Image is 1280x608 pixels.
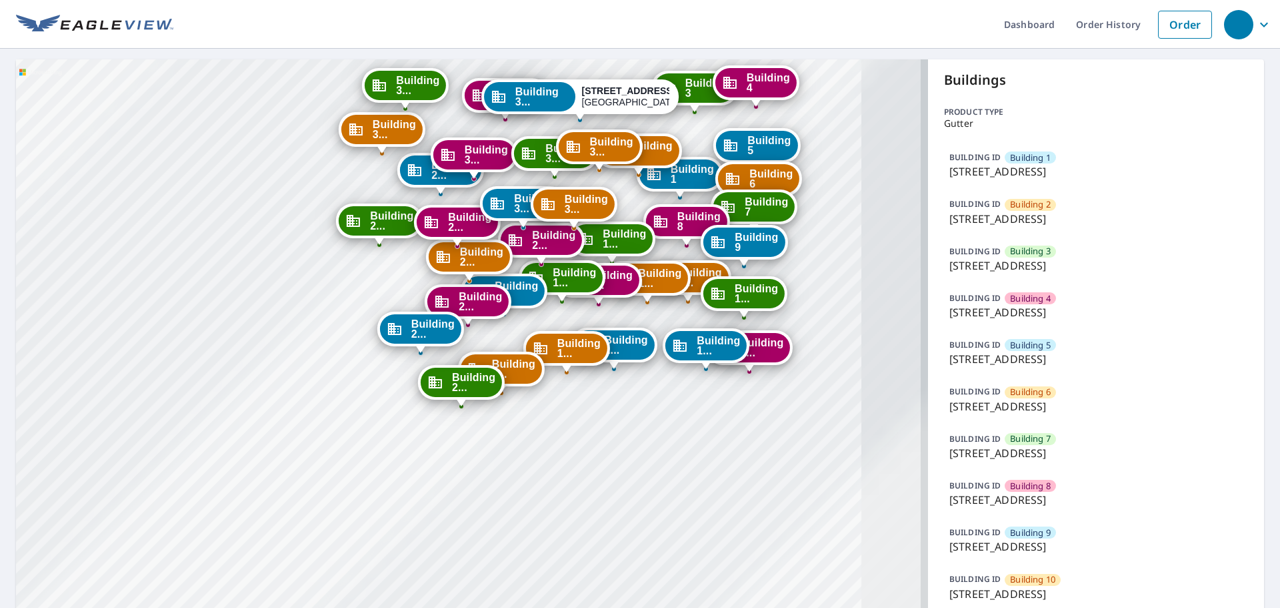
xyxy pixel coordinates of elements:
[711,190,797,231] div: Dropped pin, building Building 7, Commercial property, 7627 East 37th Street North Wichita, KS 67226
[531,187,617,228] div: Dropped pin, building Building 34, Commercial property, 7627 East 37th Street North Wichita, KS 6...
[749,169,793,189] span: Building 6
[643,204,730,246] div: Dropped pin, building Building 8, Commercial property, 7627 East 37th Street North Wichita, KS 67226
[481,79,679,121] div: Dropped pin, building Building 37, Commercial property, 7627 East 37th Street North Wichita, KS 6...
[532,230,575,250] span: Building 2...
[1010,198,1051,211] span: Building 2
[460,247,503,267] span: Building 2...
[556,129,643,171] div: Dropped pin, building Building 38, Commercial property, 7627 East 37th Street North Wichita, KS 6...
[701,225,787,266] div: Dropped pin, building Building 9, Commercial property, 7627 East 37th Street North Wichita, KS 67226
[569,222,655,263] div: Dropped pin, building Building 15, Commercial property, 7627 East 37th Street North Wichita, KS 6...
[949,304,1243,320] p: [STREET_ADDRESS]
[949,573,1001,585] p: BUILDING ID
[336,204,423,245] div: Dropped pin, building Building 27, Commercial property, 7627 East 37th Street North Wichita, KS 6...
[411,319,455,339] span: Building 2...
[1010,386,1051,398] span: Building 6
[629,141,673,161] span: Building 2
[735,284,778,304] span: Building 1...
[514,194,557,214] span: Building 3...
[377,312,464,353] div: Dropped pin, building Building 25, Commercial property, 7627 East 37th Street North Wichita, KS 6...
[663,328,749,370] div: Dropped pin, building Building 13, Commercial property, 7627 East 37th Street North Wichita, KS 6...
[949,433,1001,444] p: BUILDING ID
[480,186,567,228] div: Dropped pin, building Building 33, Commercial property, 7627 East 37th Street North Wichita, KS 6...
[638,268,681,288] span: Building 1...
[949,211,1243,227] p: [STREET_ADDRESS]
[426,240,513,281] div: Dropped pin, building Building 26, Commercial property, 7627 East 37th Street North Wichita, KS 6...
[745,197,788,217] span: Building 7
[701,276,787,318] div: Dropped pin, building Building 11, Commercial property, 7627 East 37th Street North Wichita, KS 6...
[605,335,648,355] span: Building 1...
[458,352,545,393] div: Dropped pin, building Building 22, Commercial property, 7627 East 37th Street North Wichita, KS 6...
[949,258,1243,274] p: [STREET_ADDRESS]
[553,268,596,288] span: Building 1...
[949,164,1243,180] p: [STREET_ADDRESS]
[949,445,1243,461] p: [STREET_ADDRESS]
[557,338,601,358] span: Building 1...
[740,338,783,358] span: Building 1...
[1010,245,1051,258] span: Building 3
[949,386,1001,397] p: BUILDING ID
[1010,339,1051,352] span: Building 5
[944,118,1248,129] p: Gutter
[590,137,633,157] span: Building 3...
[949,151,1001,163] p: BUILDING ID
[949,339,1001,350] p: BUILDING ID
[949,246,1001,257] p: BUILDING ID
[671,164,714,184] span: Building 1
[944,70,1248,90] p: Buildings
[397,153,484,194] div: Dropped pin, building Building 29, Commercial property, 7627 East 37th Street North Wichita, KS 6...
[465,145,508,165] span: Building 3...
[582,85,669,108] div: [GEOGRAPHIC_DATA]
[1010,292,1051,305] span: Building 4
[735,232,778,252] span: Building 9
[1010,527,1051,539] span: Building 9
[459,292,502,312] span: Building 2...
[418,365,505,406] div: Dropped pin, building Building 23, Commercial property, 7627 East 37th Street North Wichita, KS 6...
[713,128,800,170] div: Dropped pin, building Building 5, Commercial property, 7627 East 37th Street North Wichita, KS 67226
[944,106,1248,118] p: Product type
[603,229,646,249] span: Building 1...
[492,359,535,379] span: Building 2...
[644,260,731,302] div: Dropped pin, building Building 10, Commercial property, 7627 East 37th Street North Wichita, KS 6...
[1010,432,1051,445] span: Building 7
[495,281,538,301] span: Building 2...
[678,268,721,288] span: Building 1...
[949,539,1243,555] p: [STREET_ADDRESS]
[511,136,598,178] div: Dropped pin, building Building 35, Commercial property, 7627 East 37th Street North Wichita, KS 6...
[515,87,569,107] span: Building 3...
[685,78,729,98] span: Building 3
[949,351,1243,367] p: [STREET_ADDRESS]
[1010,151,1051,164] span: Building 1
[425,284,511,326] div: Dropped pin, building Building 24, Commercial property, 7627 East 37th Street North Wichita, KS 6...
[571,328,657,369] div: Dropped pin, building Building 17, Commercial property, 7627 East 37th Street North Wichita, KS 6...
[462,78,549,119] div: Dropped pin, building Building 36, Commercial property, 7627 East 37th Street North Wichita, KS 6...
[949,586,1243,602] p: [STREET_ADDRESS]
[697,336,740,356] span: Building 1...
[523,331,610,372] div: Dropped pin, building Building 18, Commercial property, 7627 East 37th Street North Wichita, KS 6...
[565,194,608,214] span: Building 3...
[370,211,413,231] span: Building 2...
[1158,11,1212,39] a: Order
[431,160,475,180] span: Building 2...
[16,15,173,35] img: EV Logo
[448,212,491,232] span: Building 2...
[339,112,425,154] div: Dropped pin, building Building 30, Commercial property, 7627 East 37th Street North Wichita, KS 6...
[949,292,1001,304] p: BUILDING ID
[519,260,605,302] div: Dropped pin, building Building 19, Commercial property, 7627 East 37th Street North Wichita, KS 6...
[949,398,1243,414] p: [STREET_ADDRESS]
[604,261,691,302] div: Dropped pin, building Building 14, Commercial property, 7627 East 37th Street North Wichita, KS 6...
[747,135,791,156] span: Building 5
[949,198,1001,210] p: BUILDING ID
[362,68,449,109] div: Dropped pin, building Building 31, Commercial property, 7627 East 37th Street North Wichita, KS 6...
[1010,573,1055,586] span: Building 10
[949,527,1001,538] p: BUILDING ID
[373,119,416,139] span: Building 3...
[949,492,1243,508] p: [STREET_ADDRESS]
[715,162,802,203] div: Dropped pin, building Building 6, Commercial property, 7627 East 37th Street North Wichita, KS 67226
[949,480,1001,491] p: BUILDING ID
[677,212,721,232] span: Building 8
[431,137,517,179] div: Dropped pin, building Building 32, Commercial property, 7627 East 37th Street North Wichita, KS 6...
[498,223,585,264] div: Dropped pin, building Building 20, Commercial property, 7627 East 37th Street North Wichita, KS 6...
[582,85,676,96] strong: [STREET_ADDRESS]
[713,65,799,107] div: Dropped pin, building Building 4, Commercial property, 7627 East 37th Street North Wichita, KS 67226
[452,372,495,392] span: Building 2...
